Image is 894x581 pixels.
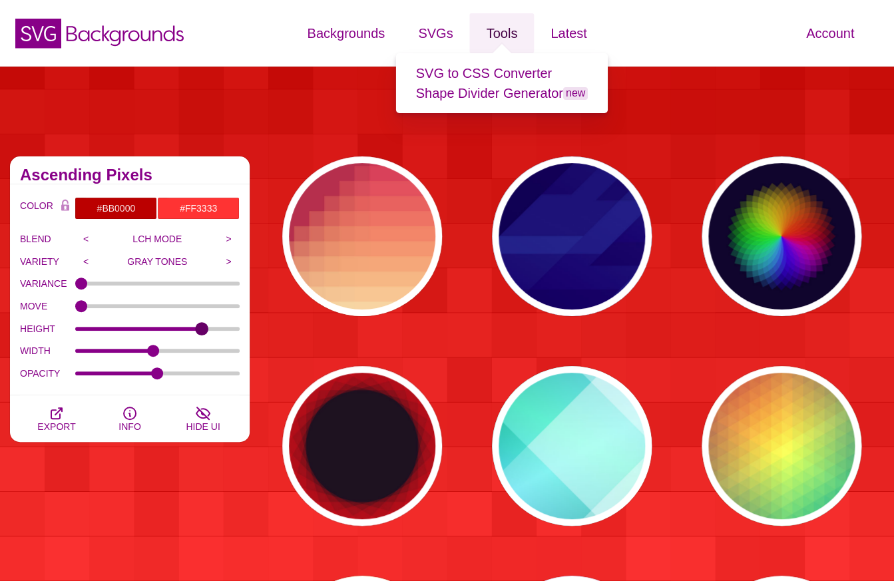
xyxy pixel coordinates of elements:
[563,87,588,100] span: new
[20,395,93,442] button: EXPORT
[20,275,75,292] label: VARIANCE
[75,229,97,249] input: <
[282,156,442,316] button: red-to-yellow gradient large pixel grid
[789,13,871,53] a: Account
[118,421,140,432] span: INFO
[218,229,240,249] input: >
[20,365,75,382] label: OPACITY
[20,320,75,337] label: HEIGHT
[415,66,552,81] a: SVG to CSS Converter
[20,342,75,359] label: WIDTH
[97,252,218,272] input: GRAY TONES
[166,395,240,442] button: HIDE UI
[282,366,442,526] button: dark background circle made from rotated overlapping red squares
[186,421,220,432] span: HIDE UI
[492,156,652,316] button: blue abstract angled geometric background
[534,13,603,53] a: Latest
[401,13,469,53] a: SVGs
[702,156,861,316] button: colorful geometric wheel
[469,13,534,53] a: Tools
[20,253,75,270] label: VARIETY
[37,421,75,432] span: EXPORT
[93,395,166,442] button: INFO
[20,297,75,315] label: MOVE
[492,366,652,526] button: teal overlapping diamond sections gradient background
[290,13,401,53] a: Backgrounds
[702,366,861,526] button: rainbow triangle effect
[20,197,55,220] label: COLOR
[55,197,75,216] button: Color Lock
[75,252,97,272] input: <
[20,170,240,180] h2: Ascending Pixels
[415,86,588,100] a: Shape Divider Generatornew
[218,252,240,272] input: >
[97,234,218,244] p: LCH MODE
[20,230,75,248] label: BLEND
